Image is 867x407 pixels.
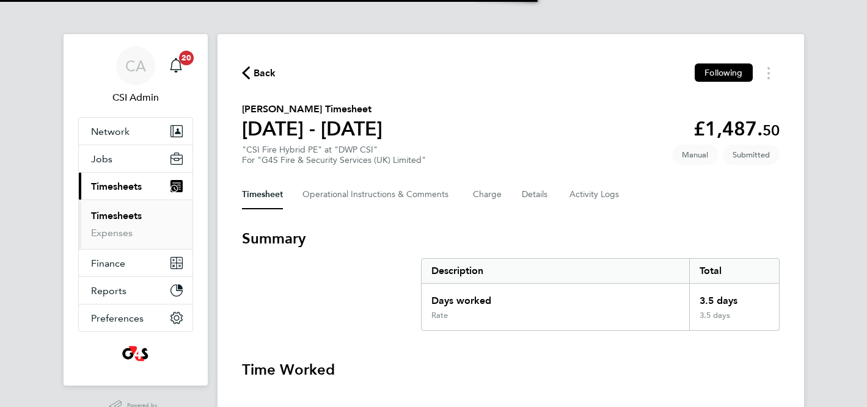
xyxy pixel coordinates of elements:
[522,180,550,209] button: Details
[79,173,192,200] button: Timesheets
[431,311,448,320] div: Rate
[164,46,188,85] a: 20
[421,258,780,331] div: Summary
[242,145,426,165] div: "CSI Fire Hybrid PE" at "DWP CSI"
[723,145,780,165] span: This timesheet is Submitted.
[91,210,142,222] a: Timesheets
[242,117,382,141] h1: [DATE] - [DATE]
[422,259,690,283] div: Description
[242,65,276,81] button: Back
[473,180,502,209] button: Charge
[78,46,193,105] a: CACSI Admin
[693,117,780,140] app-decimal: £1,487.
[79,118,192,145] button: Network
[79,200,192,249] div: Timesheets
[120,344,151,364] img: g4sssuk-logo-retina.png
[758,63,780,82] button: Timesheets Menu
[91,258,125,269] span: Finance
[79,304,192,331] button: Preferences
[78,90,193,105] span: CSI Admin
[79,145,192,172] button: Jobs
[64,34,208,386] nav: Main navigation
[254,66,276,81] span: Back
[242,360,780,380] h3: Time Worked
[302,180,453,209] button: Operational Instructions & Comments
[242,155,426,165] div: For "G4S Fire & Security Services (UK) Limited"
[695,63,752,82] button: Following
[689,311,778,330] div: 3.5 days
[242,180,283,209] button: Timesheet
[689,259,778,283] div: Total
[242,229,780,248] h3: Summary
[704,67,742,78] span: Following
[91,312,144,324] span: Preferences
[79,250,192,276] button: Finance
[242,102,382,117] h2: [PERSON_NAME] Timesheet
[91,126,130,137] span: Network
[422,284,690,311] div: Days worked
[91,227,133,239] a: Expenses
[91,285,126,297] span: Reports
[125,58,146,74] span: CA
[689,284,778,311] div: 3.5 days
[763,121,780,139] span: 50
[569,180,621,209] button: Activity Logs
[91,153,112,165] span: Jobs
[79,277,192,304] button: Reports
[91,181,142,192] span: Timesheets
[672,145,718,165] span: This timesheet was manually created.
[179,51,194,65] span: 20
[78,344,193,364] a: Go to home page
